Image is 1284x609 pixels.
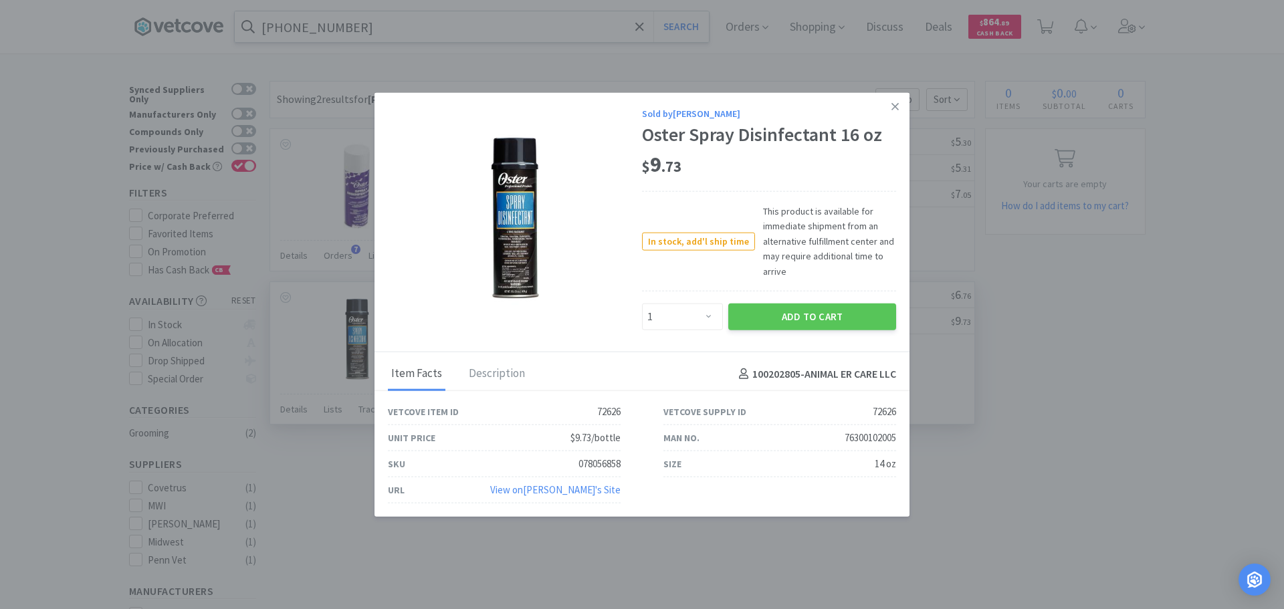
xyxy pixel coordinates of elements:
[663,457,681,471] div: Size
[597,404,621,420] div: 72626
[388,358,445,391] div: Item Facts
[875,456,896,472] div: 14 oz
[663,404,746,419] div: Vetcove Supply ID
[845,430,896,446] div: 76300102005
[642,106,896,120] div: Sold by [PERSON_NAME]
[643,233,754,249] span: In stock, add'l ship time
[1239,564,1271,596] div: Open Intercom Messenger
[873,404,896,420] div: 72626
[490,483,621,496] a: View on[PERSON_NAME]'s Site
[728,303,896,330] button: Add to Cart
[578,456,621,472] div: 078056858
[642,151,681,178] span: 9
[642,157,650,176] span: $
[663,431,700,445] div: Man No.
[734,365,896,382] h4: 100202805 - ANIMAL ER CARE LLC
[465,358,528,391] div: Description
[388,431,435,445] div: Unit Price
[428,131,602,305] img: 018937d84e534f609992753bcfc42a3b_72626.jpeg
[388,404,459,419] div: Vetcove Item ID
[388,457,405,471] div: SKU
[570,430,621,446] div: $9.73/bottle
[661,157,681,176] span: . 73
[642,124,896,146] div: Oster Spray Disinfectant 16 oz
[388,483,405,497] div: URL
[755,204,896,279] span: This product is available for immediate shipment from an alternative fulfillment center and may r...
